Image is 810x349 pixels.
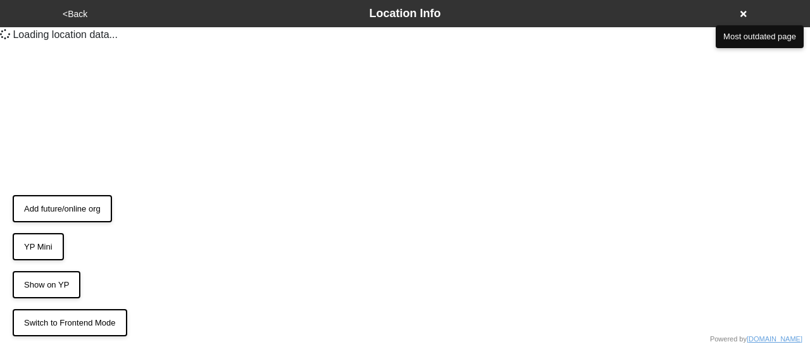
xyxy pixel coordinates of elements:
[747,335,802,343] a: [DOMAIN_NAME]
[13,271,80,299] button: Show on YP
[59,7,91,22] button: <Back
[716,25,804,48] button: Most outdated page
[13,195,112,223] button: Add future/online org
[370,7,441,20] span: Location Info
[13,309,127,337] button: Switch to Frontend Mode
[13,233,64,261] button: YP Mini
[710,334,802,345] div: Powered by
[13,29,109,40] span: Loading location data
